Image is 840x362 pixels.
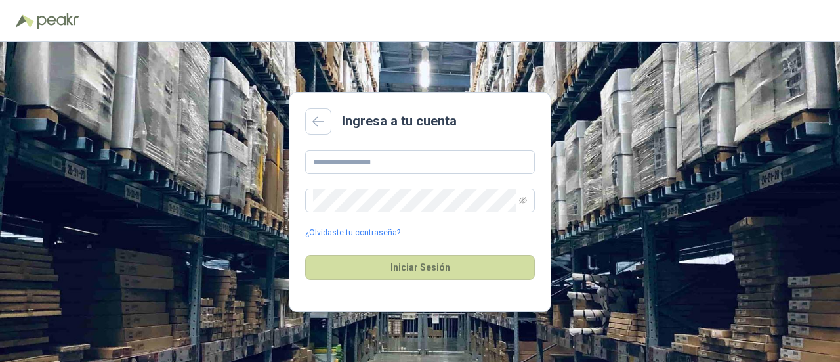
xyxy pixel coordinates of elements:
span: eye-invisible [519,196,527,204]
img: Peakr [37,13,79,29]
img: Logo [16,14,34,28]
button: Iniciar Sesión [305,255,535,280]
a: ¿Olvidaste tu contraseña? [305,227,400,239]
h2: Ingresa a tu cuenta [342,111,457,131]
